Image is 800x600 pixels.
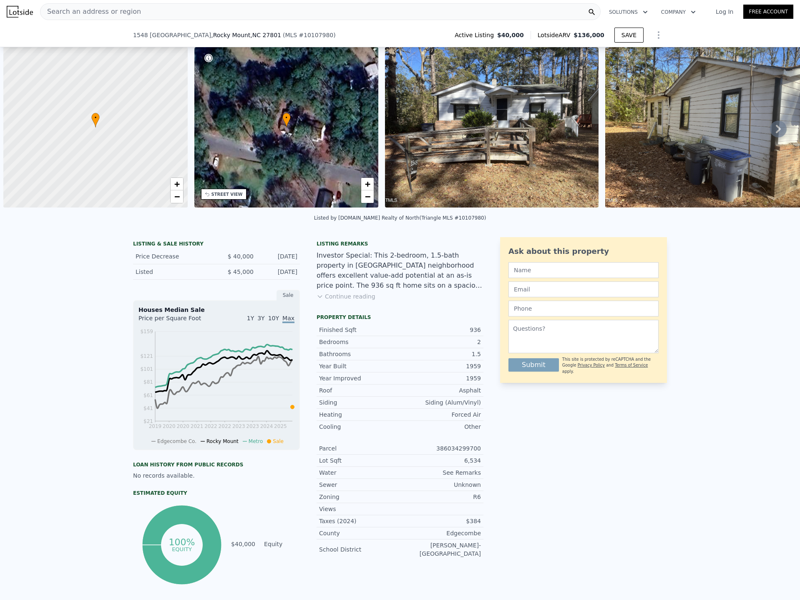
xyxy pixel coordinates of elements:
tspan: $41 [143,405,153,411]
div: Heating [319,410,400,419]
div: 2 [400,338,481,346]
span: • [91,114,100,122]
span: 1Y [247,315,254,322]
div: • [91,113,100,127]
div: Listed [136,268,210,276]
span: $136,000 [574,32,604,38]
td: Equity [262,539,300,549]
tspan: 2020 [163,423,176,429]
div: Price Decrease [136,252,210,261]
span: − [174,191,179,202]
span: Max [282,315,294,323]
div: R6 [400,493,481,501]
span: Active Listing [455,31,497,39]
div: Parcel [319,444,400,453]
div: Other [400,423,481,431]
div: Loan history from public records [133,461,300,468]
tspan: 2024 [260,423,273,429]
tspan: 2022 [219,423,231,429]
tspan: $159 [140,329,153,334]
div: Sale [277,290,300,301]
span: • [282,114,291,122]
span: , Rocky Mount [211,31,281,39]
div: Price per Square Foot [138,314,216,327]
tspan: 2023 [232,423,245,429]
tspan: 2019 [149,423,162,429]
span: Rocky Mount [206,438,239,444]
img: Lotside [7,6,33,18]
div: [DATE] [260,252,297,261]
span: Edgecombe Co. [157,438,196,444]
a: Terms of Service [615,363,648,367]
div: Taxes (2024) [319,517,400,525]
div: Property details [317,314,483,321]
img: Sale: 167046049 Parcel: 76671787 [385,47,599,208]
button: Show Options [650,27,667,43]
div: 386034299700 [400,444,481,453]
tspan: 100% [169,537,195,547]
div: Views [319,505,400,513]
tspan: $61 [143,392,153,398]
a: Zoom in [361,178,374,190]
span: Lotside ARV [538,31,574,39]
div: Forced Air [400,410,481,419]
div: Siding [319,398,400,407]
div: STREET VIEW [211,191,243,197]
div: Houses Median Sale [138,306,294,314]
tspan: $101 [140,366,153,372]
div: Edgecombe [400,529,481,537]
span: , NC 27801 [250,32,281,38]
div: Bathrooms [319,350,400,358]
div: [PERSON_NAME]-[GEOGRAPHIC_DATA] [400,541,481,558]
div: Investor Special: This 2-bedroom, 1.5-bath property in [GEOGRAPHIC_DATA] neighborhood offers exce... [317,251,483,291]
div: [DATE] [260,268,297,276]
tspan: $81 [143,379,153,385]
div: 1.5 [400,350,481,358]
div: Asphalt [400,386,481,395]
td: $40,000 [231,539,256,549]
input: Phone [508,301,659,316]
div: ( ) [283,31,336,39]
span: Metro [249,438,263,444]
button: Company [654,5,702,20]
span: Sale [273,438,284,444]
tspan: 2025 [274,423,287,429]
div: Listed by [DOMAIN_NAME] Realty of North (Triangle MLS #10107980) [314,215,486,221]
span: 3Y [257,315,264,322]
span: # 10107980 [299,32,333,38]
div: $384 [400,517,481,525]
div: Unknown [400,481,481,489]
div: Sewer [319,481,400,489]
span: 1548 [GEOGRAPHIC_DATA] [133,31,211,39]
span: − [365,191,370,202]
div: No records available. [133,471,300,480]
a: Zoom out [361,190,374,203]
a: Privacy Policy [578,363,605,367]
span: $ 45,000 [228,268,254,275]
a: Zoom in [171,178,183,190]
span: 10Y [268,315,279,322]
div: Listing remarks [317,241,483,247]
a: Log In [706,8,743,16]
tspan: $21 [143,418,153,424]
input: Email [508,281,659,297]
div: Zoning [319,493,400,501]
tspan: 2021 [191,423,204,429]
div: Water [319,468,400,477]
div: Lot Sqft [319,456,400,465]
tspan: $121 [140,353,153,359]
div: County [319,529,400,537]
div: Cooling [319,423,400,431]
div: See Remarks [400,468,481,477]
div: School District [319,545,400,554]
div: Ask about this property [508,246,659,257]
div: Year Improved [319,374,400,382]
tspan: 2022 [204,423,217,429]
span: MLS [285,32,297,38]
tspan: 2023 [246,423,259,429]
div: Roof [319,386,400,395]
div: This site is protected by reCAPTCHA and the Google and apply. [562,357,659,375]
div: 1959 [400,374,481,382]
span: $40,000 [497,31,524,39]
a: Free Account [743,5,793,19]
